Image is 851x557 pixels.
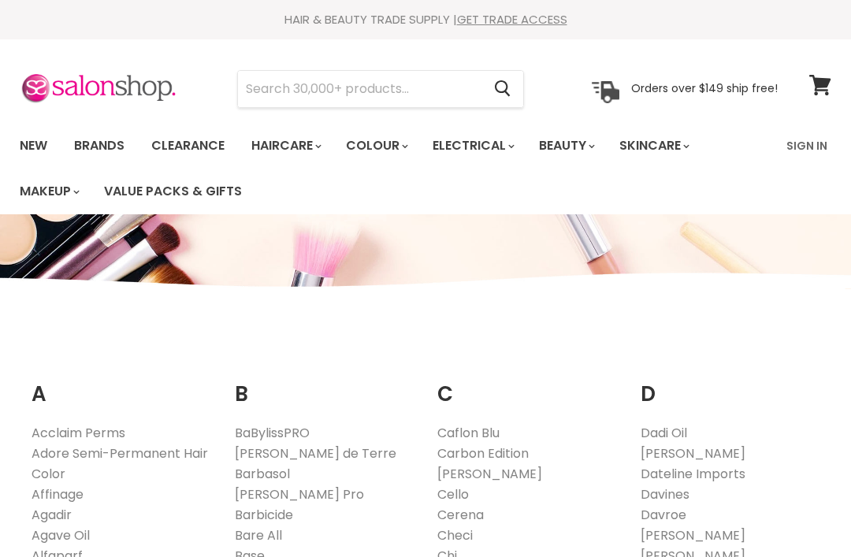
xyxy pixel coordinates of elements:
[235,465,290,483] a: Barbasol
[437,506,484,524] a: Cerena
[641,526,745,544] a: [PERSON_NAME]
[437,485,469,503] a: Cello
[631,81,778,95] p: Orders over $149 ship free!
[32,358,211,410] h2: A
[8,123,777,214] ul: Main menu
[237,70,524,108] form: Product
[238,71,481,107] input: Search
[641,465,745,483] a: Dateline Imports
[8,175,89,208] a: Makeup
[235,506,293,524] a: Barbicide
[92,175,254,208] a: Value Packs & Gifts
[608,129,699,162] a: Skincare
[235,526,282,544] a: Bare All
[641,358,820,410] h2: D
[32,485,84,503] a: Affinage
[641,485,689,503] a: Davines
[62,129,136,162] a: Brands
[437,424,500,442] a: Caflon Blu
[32,444,208,483] a: Adore Semi-Permanent Hair Color
[32,526,90,544] a: Agave Oil
[437,444,529,462] a: Carbon Edition
[437,465,542,483] a: [PERSON_NAME]
[235,485,364,503] a: [PERSON_NAME] Pro
[641,506,686,524] a: Davroe
[527,129,604,162] a: Beauty
[240,129,331,162] a: Haircare
[235,358,414,410] h2: B
[334,129,418,162] a: Colour
[777,129,837,162] a: Sign In
[437,358,617,410] h2: C
[481,71,523,107] button: Search
[8,129,59,162] a: New
[235,424,310,442] a: BaBylissPRO
[32,424,125,442] a: Acclaim Perms
[421,129,524,162] a: Electrical
[235,444,396,462] a: [PERSON_NAME] de Terre
[32,506,72,524] a: Agadir
[641,444,745,462] a: [PERSON_NAME]
[139,129,236,162] a: Clearance
[641,424,687,442] a: Dadi Oil
[437,526,473,544] a: Checi
[457,11,567,28] a: GET TRADE ACCESS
